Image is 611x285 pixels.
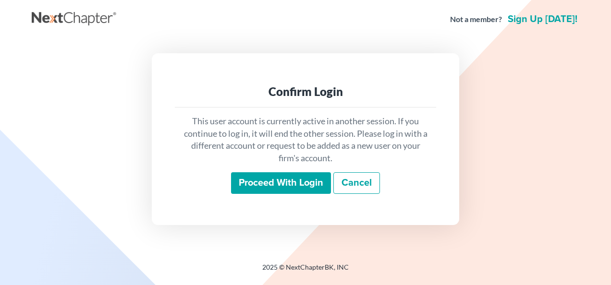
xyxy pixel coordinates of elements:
[231,172,331,194] input: Proceed with login
[506,14,579,24] a: Sign up [DATE]!
[32,262,579,280] div: 2025 © NextChapterBK, INC
[333,172,380,194] a: Cancel
[183,115,428,165] p: This user account is currently active in another session. If you continue to log in, it will end ...
[183,84,428,99] div: Confirm Login
[450,14,502,25] strong: Not a member?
